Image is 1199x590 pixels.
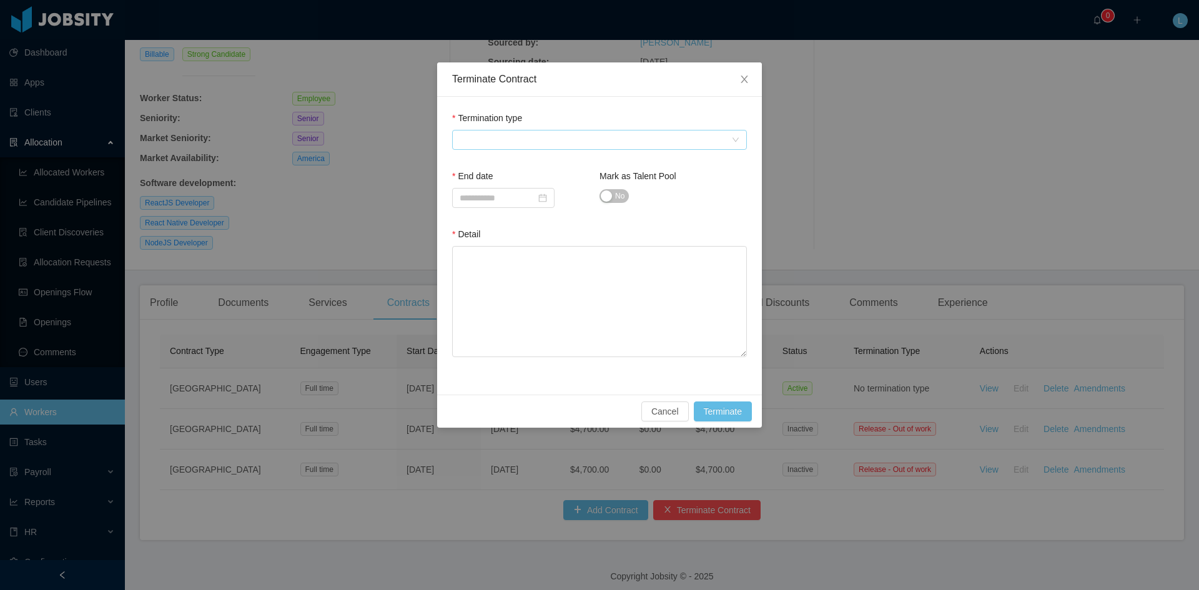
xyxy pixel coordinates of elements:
i: icon: down [732,136,739,145]
div: Terminate Contract [452,72,747,86]
textarea: Detail [452,246,747,357]
label: Termination type [452,113,522,123]
label: Mark as Talent Pool [599,171,676,181]
i: icon: calendar [538,194,547,202]
button: Mark as Talent Pool [599,189,629,203]
i: icon: close [739,74,749,84]
button: Cancel [641,401,689,421]
button: Terminate [694,401,752,421]
span: No [615,190,624,202]
button: Close [727,62,762,97]
label: Detail [452,229,480,239]
label: End date [452,171,493,181]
